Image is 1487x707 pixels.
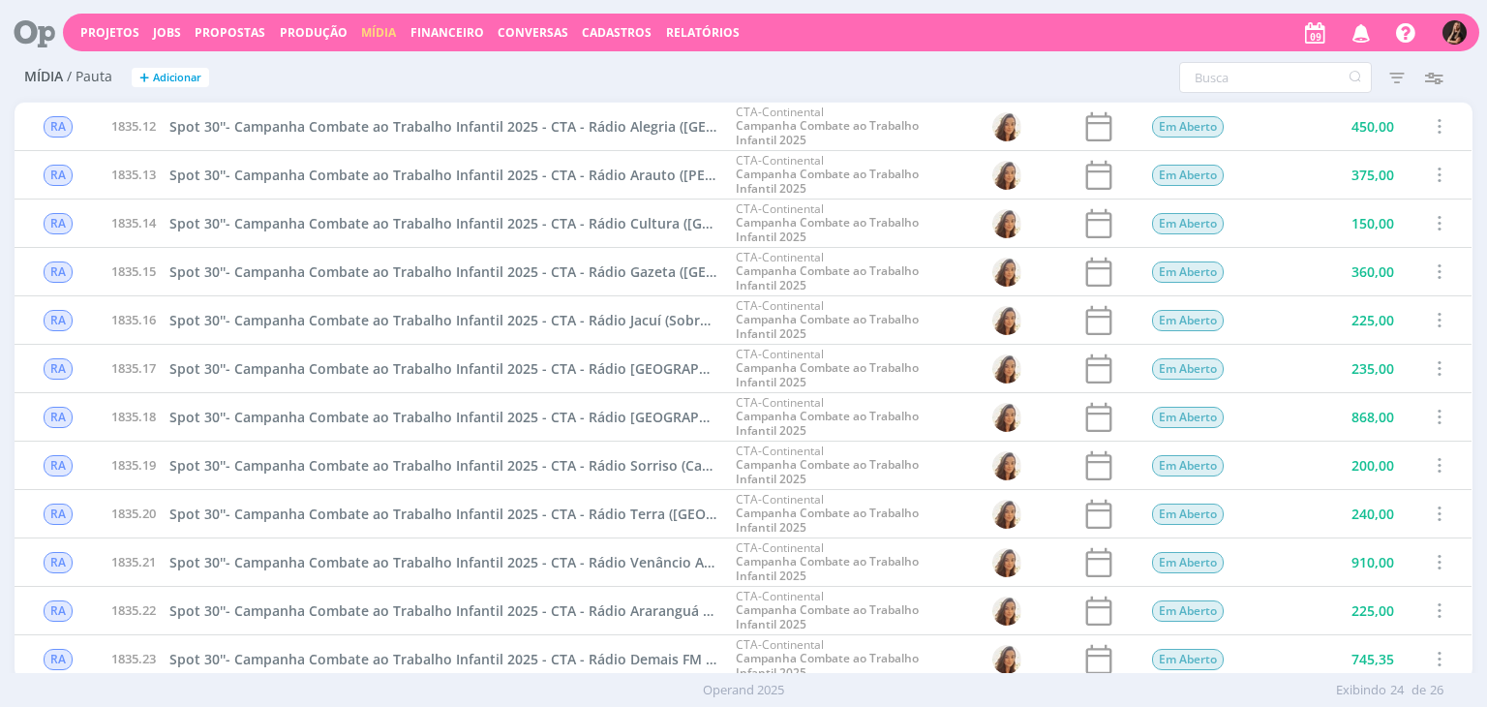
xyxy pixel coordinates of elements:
[737,505,920,535] a: Campanha Combate ao Trabalho Infantil 2025
[993,597,1022,626] img: V
[737,106,950,147] div: CTA-Continental
[153,24,181,41] a: Jobs
[44,261,73,283] span: Mídia rádio
[1153,407,1225,428] span: Em Aberto
[1411,681,1426,700] span: de
[147,25,187,41] button: Jobs
[169,552,716,572] a: Spot 30''- Campanha Combate ao Trabalho Infantil 2025 - CTA - Rádio Venâncio Aires (Venâncio Aires)
[44,116,73,138] span: Mídia rádio
[993,548,1022,577] img: V
[24,69,63,85] span: Mídia
[1442,20,1467,45] img: L
[1153,600,1225,622] span: Em Aberto
[1153,649,1225,670] span: Em Aberto
[737,445,950,486] div: CTA-Continental
[1289,538,1405,586] div: 910,00
[1153,116,1225,138] span: Em Aberto
[737,553,920,583] a: Campanha Combate ao Trabalho Infantil 2025
[111,553,156,572] span: 1835.21
[67,69,112,85] span: / Pauta
[1153,504,1225,525] span: Em Aberto
[993,354,1022,384] img: V
[169,166,797,184] span: Spot 30''- Campanha Combate ao Trabalho Infantil 2025 - CTA - Rádio Arauto ([PERSON_NAME])
[993,645,1022,674] img: V
[1153,165,1225,186] span: Em Aberto
[80,24,139,41] a: Projetos
[169,504,716,524] a: Spot 30''- Campanha Combate ao Trabalho Infantil 2025 - CTA - Rádio Terra ([GEOGRAPHIC_DATA])
[189,25,271,41] button: Propostas
[169,213,716,233] a: Spot 30''- Campanha Combate ao Trabalho Infantil 2025 - CTA - Rádio Cultura ([GEOGRAPHIC_DATA])
[1441,15,1468,49] button: L
[1430,681,1443,700] span: 26
[132,68,209,88] button: +Adicionar
[111,601,156,621] span: 1835.22
[111,311,156,330] span: 1835.16
[737,117,920,147] a: Campanha Combate ao Trabalho Infantil 2025
[169,116,716,137] a: Spot 30''- Campanha Combate ao Trabalho Infantil 2025 - CTA - Rádio Alegria ([GEOGRAPHIC_DATA])
[75,25,145,41] button: Projetos
[111,214,156,233] span: 1835.14
[1289,587,1405,634] div: 225,00
[195,24,265,41] span: Propostas
[169,261,716,282] a: Spot 30''- Campanha Combate ao Trabalho Infantil 2025 - CTA - Rádio Gazeta ([GEOGRAPHIC_DATA])
[410,24,484,41] span: Financeiro
[153,72,201,84] span: Adicionar
[737,262,920,292] a: Campanha Combate ao Trabalho Infantil 2025
[1153,455,1225,476] span: Em Aberto
[169,600,716,621] a: Spot 30''- Campanha Combate ao Trabalho Infantil 2025 - CTA - Rádio Araranguá ([GEOGRAPHIC_DATA])
[737,650,920,680] a: Campanha Combate ao Trabalho Infantil 2025
[169,117,825,136] span: Spot 30''- Campanha Combate ao Trabalho Infantil 2025 - CTA - Rádio Alegria ([GEOGRAPHIC_DATA])
[993,500,1022,529] img: V
[1289,635,1405,683] div: 745,35
[169,407,716,427] a: Spot 30''- Campanha Combate ao Trabalho Infantil 2025 - CTA - Rádio [GEOGRAPHIC_DATA] ([GEOGRAPHI...
[361,24,396,41] a: Mídia
[1153,261,1225,283] span: Em Aberto
[737,359,920,389] a: Campanha Combate ao Trabalho Infantil 2025
[737,214,920,244] a: Campanha Combate ao Trabalho Infantil 2025
[111,117,156,137] span: 1835.12
[44,358,73,380] span: Mídia rádio
[666,24,740,41] a: Relatórios
[169,311,750,329] span: Spot 30''- Campanha Combate ao Trabalho Infantil 2025 - CTA - Rádio Jacuí (Sobradinho)
[1289,296,1405,344] div: 225,00
[169,358,716,379] a: Spot 30''- Campanha Combate ao Trabalho Infantil 2025 - CTA - Rádio [GEOGRAPHIC_DATA] ([GEOGRAPHI...
[1289,103,1405,150] div: 450,00
[993,403,1022,432] img: V
[169,310,716,330] a: Spot 30''- Campanha Combate ao Trabalho Infantil 2025 - CTA - Rádio Jacuí (Sobradinho)
[111,408,156,427] span: 1835.18
[44,552,73,573] span: Mídia rádio
[169,455,716,476] a: Spot 30''- Campanha Combate ao Trabalho Infantil 2025 - CTA - Rádio Sorriso (Candelária)
[111,456,156,476] span: 1835.19
[44,600,73,622] span: Mídia rádio
[1336,681,1386,700] span: Exibindo
[1153,213,1225,234] span: Em Aberto
[169,165,716,185] a: Spot 30''- Campanha Combate ao Trabalho Infantil 2025 - CTA - Rádio Arauto ([PERSON_NAME])
[737,638,950,680] div: CTA-Continental
[737,408,920,438] a: Campanha Combate ao Trabalho Infantil 2025
[280,24,348,41] a: Produção
[737,493,950,535] div: CTA-Continental
[169,505,814,523] span: Spot 30''- Campanha Combate ao Trabalho Infantil 2025 - CTA - Rádio Terra ([GEOGRAPHIC_DATA])
[737,601,920,631] a: Campanha Combate ao Trabalho Infantil 2025
[737,311,920,341] a: Campanha Combate ao Trabalho Infantil 2025
[44,649,73,670] span: Mídia rádio
[737,396,950,438] div: CTA-Continental
[44,165,73,186] span: Mídia rádio
[737,166,920,196] a: Campanha Combate ao Trabalho Infantil 2025
[737,202,950,244] div: CTA-Continental
[169,359,917,378] span: Spot 30''- Campanha Combate ao Trabalho Infantil 2025 - CTA - Rádio [GEOGRAPHIC_DATA] ([GEOGRAPHI...
[274,25,353,41] button: Produção
[737,154,950,196] div: CTA-Continental
[1289,490,1405,538] div: 240,00
[44,407,73,428] span: Mídia rádio
[993,112,1022,141] img: V
[1289,442,1405,489] div: 200,00
[111,359,156,379] span: 1835.17
[737,541,950,583] div: CTA-Continental
[737,251,950,292] div: CTA-Continental
[405,25,490,41] button: Financeiro
[139,68,149,88] span: +
[169,408,917,426] span: Spot 30''- Campanha Combate ao Trabalho Infantil 2025 - CTA - Rádio [GEOGRAPHIC_DATA] ([GEOGRAPHI...
[993,451,1022,480] img: V
[169,601,848,620] span: Spot 30''- Campanha Combate ao Trabalho Infantil 2025 - CTA - Rádio Araranguá ([GEOGRAPHIC_DATA])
